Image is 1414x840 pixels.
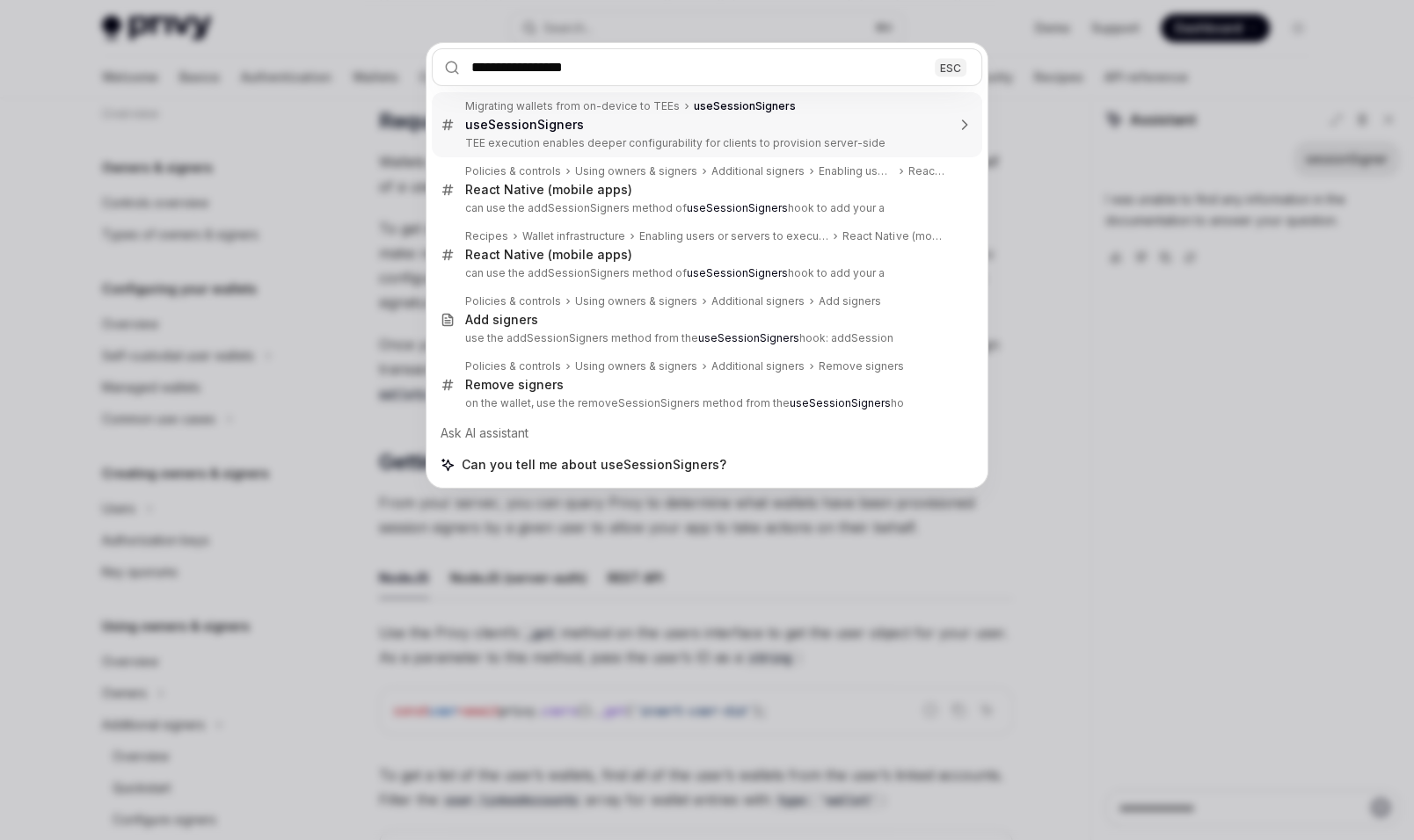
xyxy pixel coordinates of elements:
[711,164,805,178] div: Additional signers
[465,99,680,113] div: Migrating wallets from on-device to TEEs
[465,312,538,328] div: Add signers
[465,117,584,132] b: useSessionSigners
[465,182,632,198] div: React Native (mobile apps)
[465,359,561,373] div: Policies & controls
[465,247,632,263] div: React Native (mobile apps)
[465,164,561,178] div: Policies & controls
[465,136,945,150] p: TEE execution enables deeper configurability for clients to provision server-side
[819,294,881,308] div: Add signers
[432,417,982,449] div: Ask AI assistant
[465,377,564,393] div: Remove signers
[575,359,697,373] div: Using owners & signers
[908,164,945,178] div: React Native (mobile apps)
[698,331,799,344] b: useSessionSigners
[575,164,697,178] div: Using owners & signers
[465,201,945,215] p: can use the addSessionSigners method of hook to add your a
[465,331,945,345] p: use the addSessionSigners method from the hook: addSession
[694,99,796,112] b: useSessionSigners
[819,359,904,373] div: Remove signers
[790,396,891,409] b: useSessionSigners
[711,359,805,373] div: Additional signers
[465,396,945,410] p: on the wallet, use the removeSessionSigners method from the ho
[522,229,625,243] div: Wallet infrastructure
[935,58,966,76] div: ESC
[465,266,945,280] p: can use the addSessionSigners method of hook to add your a
[462,456,726,474] span: Can you tell me about useSessionSigners?
[711,294,805,308] div: Additional signers
[687,201,788,214] b: useSessionSigners
[465,229,508,243] div: Recipes
[687,266,788,279] b: useSessionSigners
[575,294,697,308] div: Using owners & signers
[842,229,945,243] div: React Native (mobile apps)
[465,294,561,308] div: Policies & controls
[819,164,894,178] div: Enabling users or servers to execute transactions
[639,229,828,243] div: Enabling users or servers to execute transactions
